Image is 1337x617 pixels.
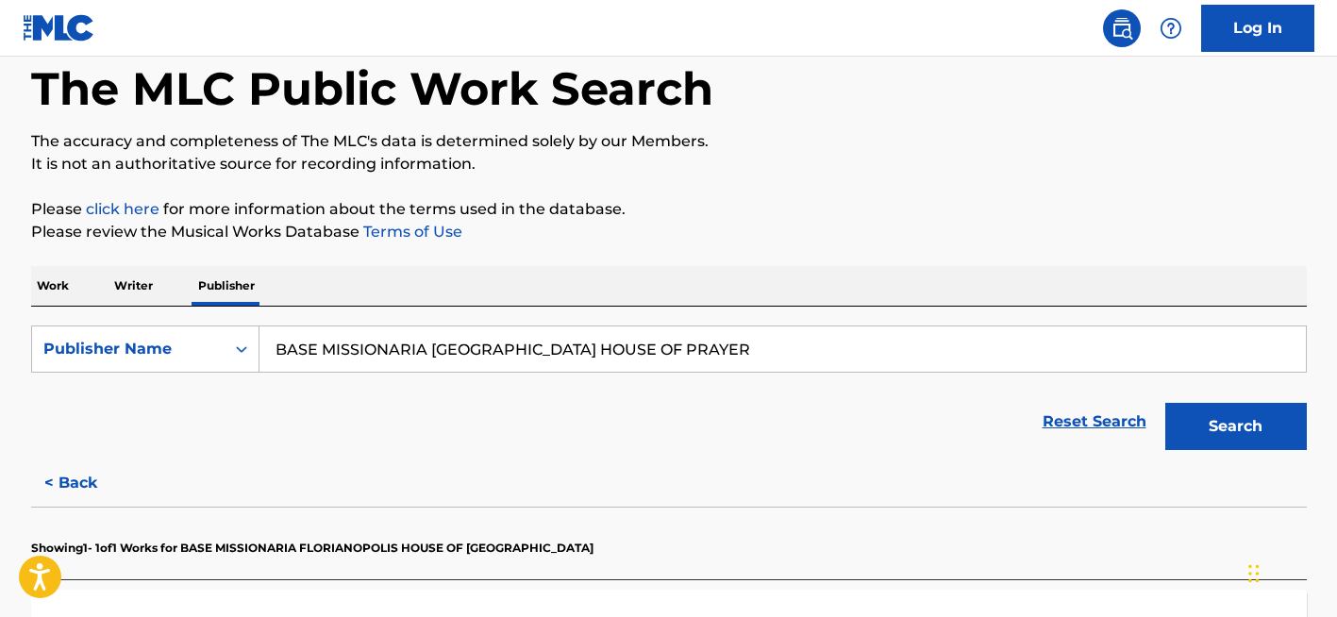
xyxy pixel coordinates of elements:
[31,130,1307,153] p: The accuracy and completeness of The MLC's data is determined solely by our Members.
[86,200,159,218] a: click here
[31,540,593,557] p: Showing 1 - 1 of 1 Works for BASE MISSIONARIA FLORIANOPOLIS HOUSE OF [GEOGRAPHIC_DATA]
[31,153,1307,175] p: It is not an authoritative source for recording information.
[1033,401,1156,442] a: Reset Search
[1201,5,1314,52] a: Log In
[109,266,159,306] p: Writer
[1152,9,1190,47] div: Help
[1160,17,1182,40] img: help
[23,14,95,42] img: MLC Logo
[192,266,260,306] p: Publisher
[31,325,1307,459] form: Search Form
[31,266,75,306] p: Work
[359,223,462,241] a: Terms of Use
[31,60,713,117] h1: The MLC Public Work Search
[31,198,1307,221] p: Please for more information about the terms used in the database.
[1248,545,1260,602] div: Arrastrar
[1243,526,1337,617] div: Widget de chat
[1111,17,1133,40] img: search
[43,338,213,360] div: Publisher Name
[1103,9,1141,47] a: Public Search
[1243,526,1337,617] iframe: Chat Widget
[31,459,144,507] button: < Back
[31,221,1307,243] p: Please review the Musical Works Database
[1165,403,1307,450] button: Search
